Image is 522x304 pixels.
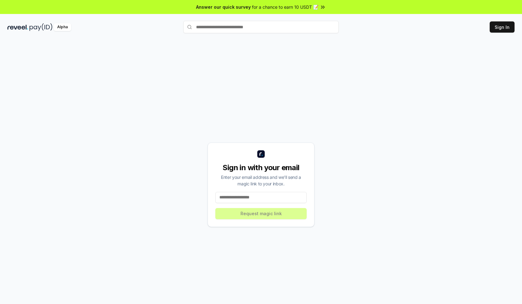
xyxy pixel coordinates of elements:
[196,4,251,10] span: Answer our quick survey
[54,23,71,31] div: Alpha
[215,163,307,173] div: Sign in with your email
[252,4,318,10] span: for a chance to earn 10 USDT 📝
[7,23,28,31] img: reveel_dark
[257,150,265,158] img: logo_small
[215,174,307,187] div: Enter your email address and we’ll send a magic link to your inbox.
[490,21,515,33] button: Sign In
[30,23,53,31] img: pay_id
